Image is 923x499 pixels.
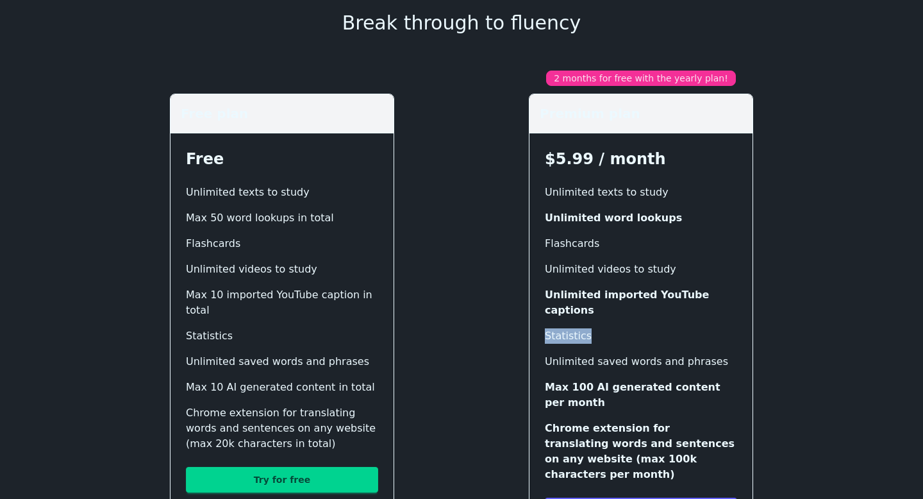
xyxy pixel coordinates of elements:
[545,210,737,226] li: Unlimited word lookups
[186,287,378,318] li: Max 10 imported YouTube caption in total
[546,71,736,86] div: 2 months for free with the yearly plan!
[186,236,378,251] li: Flashcards
[186,185,378,200] li: Unlimited texts to study
[186,262,378,277] li: Unlimited videos to study
[186,149,378,169] h3: Free
[186,405,378,452] li: Chrome extension for translating words and sentences on any website (max 20k characters in total)
[181,105,383,123] h5: Free plan
[545,185,737,200] li: Unlimited texts to study
[545,328,737,344] li: Statistics
[545,262,737,277] li: Unlimited videos to study
[186,354,378,369] li: Unlimited saved words and phrases
[186,210,378,226] li: Max 50 word lookups in total
[113,12,810,35] p: Break through to fluency
[540,105,742,123] h5: Premium plan
[545,149,737,169] h3: $5.99 / month
[545,380,737,410] li: Max 100 AI generated content per month
[186,380,378,395] li: Max 10 AI generated content in total
[545,354,737,369] li: Unlimited saved words and phrases
[545,287,737,318] li: Unlimited imported YouTube captions
[545,421,737,482] li: Chrome extension for translating words and sentences on any website (max 100k characters per month)
[545,236,737,251] li: Flashcards
[186,328,378,344] li: Statistics
[186,467,378,493] a: Try for free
